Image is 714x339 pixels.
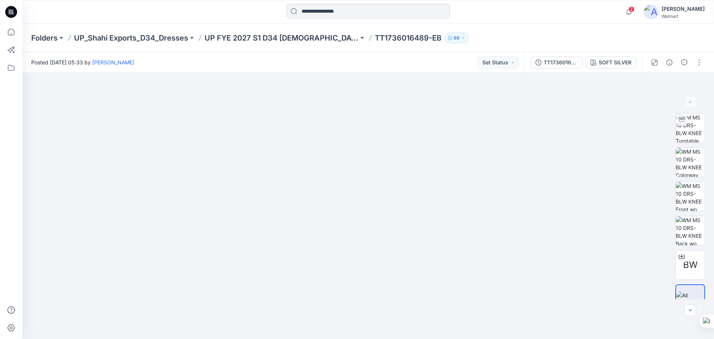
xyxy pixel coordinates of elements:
[531,57,583,68] button: TT1736016489-EB
[375,33,441,43] p: TT1736016489-EB
[676,216,705,245] img: WM MS 10 DRS-BLW KNEE Back wo Avatar
[676,182,705,211] img: WM MS 10 DRS-BLW KNEE Front wo Avatar
[205,33,358,43] a: UP FYE 2027 S1 D34 [DEMOGRAPHIC_DATA] Dresses
[683,258,698,272] span: BW
[444,33,469,43] button: 66
[662,13,705,19] div: Walmart
[92,59,134,65] a: [PERSON_NAME]
[676,291,704,307] img: All colorways
[586,57,636,68] button: SOFT SILVER
[644,4,659,19] img: avatar
[662,4,705,13] div: [PERSON_NAME]
[676,113,705,143] img: WM MS 10 DRS-BLW KNEE Turntable with Avatar
[628,6,634,12] span: 2
[599,58,631,67] div: SOFT SILVER
[544,58,578,67] div: TT1736016489-EB
[31,58,134,66] span: Posted [DATE] 05:33 by
[74,33,188,43] a: UP_Shahi Exports_D34_Dresses
[454,34,460,42] p: 66
[676,148,705,177] img: WM MS 10 DRS-BLW KNEE Colorway wo Avatar
[31,33,58,43] a: Folders
[663,57,675,68] button: Details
